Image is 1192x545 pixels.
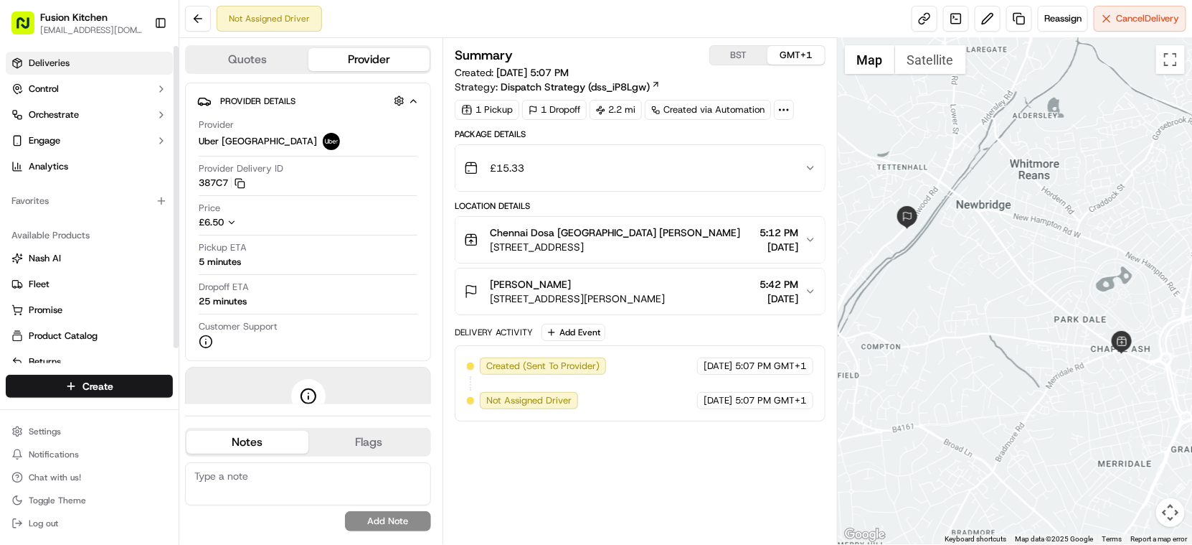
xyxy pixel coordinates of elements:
[6,350,173,373] button: Returns
[760,240,799,254] span: [DATE]
[895,45,966,74] button: Show satellite imagery
[14,187,96,198] div: Past conversations
[65,137,235,152] div: Start new chat
[101,355,174,367] a: Powered byPylon
[244,141,261,159] button: Start new chat
[455,100,519,120] div: 1 Pickup
[455,65,569,80] span: Created:
[6,103,173,126] button: Orchestrate
[40,24,143,36] button: [EMAIL_ADDRESS][DOMAIN_NAME]
[14,14,43,43] img: Nash
[490,225,740,240] span: Chennai Dosa [GEOGRAPHIC_DATA] [PERSON_NAME]
[119,223,124,234] span: •
[29,472,81,483] span: Chat with us!
[6,467,173,488] button: Chat with us!
[186,48,308,71] button: Quotes
[199,135,317,148] span: Uber [GEOGRAPHIC_DATA]
[29,330,98,343] span: Product Catalog
[11,278,167,291] a: Fleet
[845,45,895,74] button: Show street map
[490,277,571,292] span: [PERSON_NAME]
[199,256,241,269] div: 5 minutes
[736,360,807,373] span: 5:07 PM GMT+1
[29,449,79,460] span: Notifications
[1102,535,1122,543] a: Terms (opens in new tab)
[6,513,173,534] button: Log out
[6,52,173,75] a: Deliveries
[522,100,587,120] div: 1 Dropoff
[29,518,58,529] span: Log out
[704,360,733,373] span: [DATE]
[496,66,569,79] span: [DATE] 5:07 PM
[455,327,533,338] div: Delivery Activity
[197,89,419,113] button: Provider Details
[760,277,799,292] span: 5:42 PM
[486,394,572,407] span: Not Assigned Driver
[37,93,258,108] input: Got a question? Start typing here...
[841,526,889,544] img: Google
[199,118,234,131] span: Provider
[9,315,115,341] a: 📗Knowledge Base
[6,78,173,101] button: Control
[760,225,799,240] span: 5:12 PM
[455,269,825,315] button: [PERSON_NAME][STREET_ADDRESS][PERSON_NAME]5:42 PM[DATE]
[14,57,261,80] p: Welcome 👋
[29,278,49,291] span: Fleet
[29,108,79,121] span: Orchestrate
[6,490,173,511] button: Toggle Theme
[1116,12,1180,25] span: Cancel Delivery
[455,145,825,191] button: £15.33
[29,57,70,70] span: Deliveries
[30,137,56,163] img: 9188753566659_6852d8bf1fb38e338040_72.png
[6,190,173,213] div: Favorites
[645,100,771,120] a: Created via Automation
[199,320,278,333] span: Customer Support
[222,184,261,201] button: See all
[841,526,889,544] a: Open this area in Google Maps (opens a new window)
[29,134,60,147] span: Engage
[29,223,40,235] img: 1736555255976-a54dd68f-1ca7-489b-9aae-adbdc363a1c4
[6,375,173,398] button: Create
[455,49,513,62] h3: Summary
[6,155,173,178] a: Analytics
[455,80,661,94] div: Strategy:
[455,129,826,140] div: Package Details
[6,444,173,465] button: Notifications
[501,80,650,94] span: Dispatch Strategy (dss_iP8Lgw)
[29,252,61,265] span: Nash AI
[199,295,247,308] div: 25 minutes
[186,431,308,454] button: Notes
[308,431,430,454] button: Flags
[29,321,110,335] span: Knowledge Base
[1094,6,1186,32] button: CancelDelivery
[710,46,767,65] button: BST
[127,223,156,234] span: [DATE]
[115,315,236,341] a: 💻API Documentation
[6,325,173,348] button: Product Catalog
[6,273,173,296] button: Fleet
[199,281,249,294] span: Dropoff ETA
[29,83,59,96] span: Control
[11,355,167,368] a: Returns
[490,161,524,175] span: £15.33
[767,46,825,65] button: GMT+1
[6,421,173,442] button: Settings
[127,261,156,273] span: [DATE]
[541,324,605,341] button: Add Event
[486,360,600,373] span: Created (Sent To Provider)
[308,48,430,71] button: Provider
[490,240,740,254] span: [STREET_ADDRESS]
[1156,498,1185,527] button: Map camera controls
[590,100,642,120] div: 2.2 mi
[14,137,40,163] img: 1736555255976-a54dd68f-1ca7-489b-9aae-adbdc363a1c4
[1044,12,1082,25] span: Reassign
[6,129,173,152] button: Engage
[736,394,807,407] span: 5:07 PM GMT+1
[6,6,148,40] button: Fusion Kitchen[EMAIL_ADDRESS][DOMAIN_NAME]
[6,299,173,322] button: Promise
[490,292,665,306] span: [STREET_ADDRESS][PERSON_NAME]
[44,223,116,234] span: [PERSON_NAME]
[760,292,799,306] span: [DATE]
